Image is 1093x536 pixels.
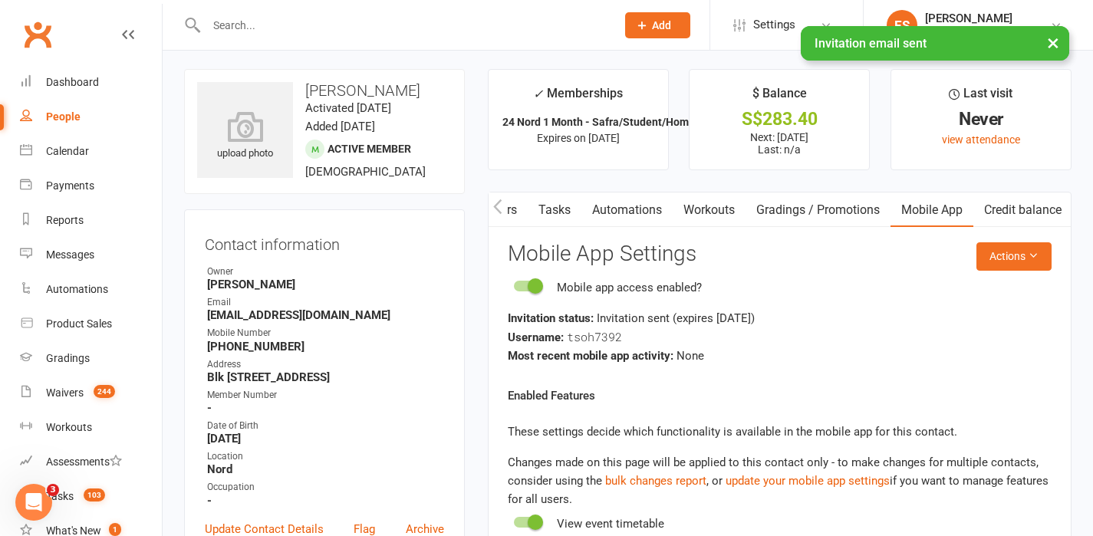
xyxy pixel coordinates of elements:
div: Payments [46,179,94,192]
iframe: Intercom live chat [15,484,52,521]
div: Memberships [533,84,623,112]
strong: Most recent mobile app activity: [508,349,673,363]
div: Address [207,357,444,372]
a: update your mobile app settings [726,474,890,488]
div: Member Number [207,388,444,403]
span: 103 [84,488,105,501]
h3: [PERSON_NAME] [197,82,452,99]
a: Assessments [20,445,162,479]
span: tsoh7392 [567,329,622,344]
div: upload photo [197,111,293,162]
span: Add [652,19,671,31]
div: Reports [46,214,84,226]
div: Date of Birth [207,419,444,433]
strong: [DATE] [207,432,444,446]
input: Search... [202,15,605,36]
strong: Invitation status: [508,311,594,325]
button: Add [625,12,690,38]
span: (expires [DATE] ) [673,311,755,325]
div: Last visit [949,84,1012,111]
a: Tasks 103 [20,479,162,514]
a: Reports [20,203,162,238]
div: Messages [46,248,94,261]
strong: Username: [508,330,564,344]
time: Added [DATE] [305,120,375,133]
span: None [677,349,704,363]
strong: 24 Nord 1 Month - Safra/Student/HomeTeam M... [502,116,743,128]
div: Mobile Number [207,326,444,340]
div: Product Sales [46,317,112,330]
div: Workouts [46,421,92,433]
a: Payments [20,169,162,203]
a: Workouts [20,410,162,445]
strong: [EMAIL_ADDRESS][DOMAIN_NAME] [207,308,444,322]
div: Owner [207,265,444,279]
div: Never [905,111,1057,127]
h3: Mobile App Settings [508,242,1052,266]
button: Actions [976,242,1052,270]
strong: - [207,494,444,508]
div: S$283.40 [703,111,855,127]
a: Credit balance [973,192,1072,228]
span: Active member [328,143,411,155]
div: People [46,110,81,123]
div: Onyx Mixed Martial Arts [925,25,1039,39]
div: Changes made on this page will be applied to this contact only - to make changes for multiple con... [508,453,1052,508]
a: People [20,100,162,134]
label: Enabled Features [508,386,595,405]
div: Mobile app access enabled? [557,278,702,297]
span: 1 [109,523,121,536]
div: Occupation [207,480,444,495]
div: $ Balance [752,84,807,111]
a: Calendar [20,134,162,169]
div: Invitation email sent [801,26,1069,61]
strong: Nord [207,462,444,476]
div: Assessments [46,455,122,468]
div: Email [207,295,444,310]
a: view attendance [942,133,1020,146]
span: [DEMOGRAPHIC_DATA] [305,165,426,179]
a: Automations [581,192,673,228]
div: Waivers [46,386,84,399]
div: Location [207,449,444,464]
div: ES [887,10,917,41]
a: Gradings [20,341,162,376]
div: Tasks [46,490,74,502]
a: Dashboard [20,65,162,100]
button: × [1039,26,1067,59]
p: Next: [DATE] Last: n/a [703,131,855,156]
a: Product Sales [20,307,162,341]
p: These settings decide which functionality is available in the mobile app for this contact. [508,423,1052,441]
a: Messages [20,238,162,272]
a: Workouts [673,192,746,228]
a: Clubworx [18,15,57,54]
strong: Blk [STREET_ADDRESS] [207,370,444,384]
h3: Contact information [205,230,444,253]
span: Settings [753,8,795,42]
div: Calendar [46,145,89,157]
span: 3 [47,484,59,496]
span: View event timetable [557,517,664,531]
i: ✓ [533,87,543,101]
a: Tasks [528,192,581,228]
strong: [PHONE_NUMBER] [207,340,444,353]
strong: - [207,401,444,415]
div: Gradings [46,352,90,364]
a: Gradings / Promotions [746,192,891,228]
div: Automations [46,283,108,295]
time: Activated [DATE] [305,101,391,115]
div: Invitation sent [508,309,1052,327]
span: Expires on [DATE] [537,132,620,144]
a: bulk changes report [605,474,706,488]
a: Mobile App [891,192,973,228]
a: Waivers 244 [20,376,162,410]
strong: [PERSON_NAME] [207,278,444,291]
div: Dashboard [46,76,99,88]
a: Automations [20,272,162,307]
span: , or [605,474,726,488]
div: [PERSON_NAME] [925,12,1039,25]
span: 244 [94,385,115,398]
